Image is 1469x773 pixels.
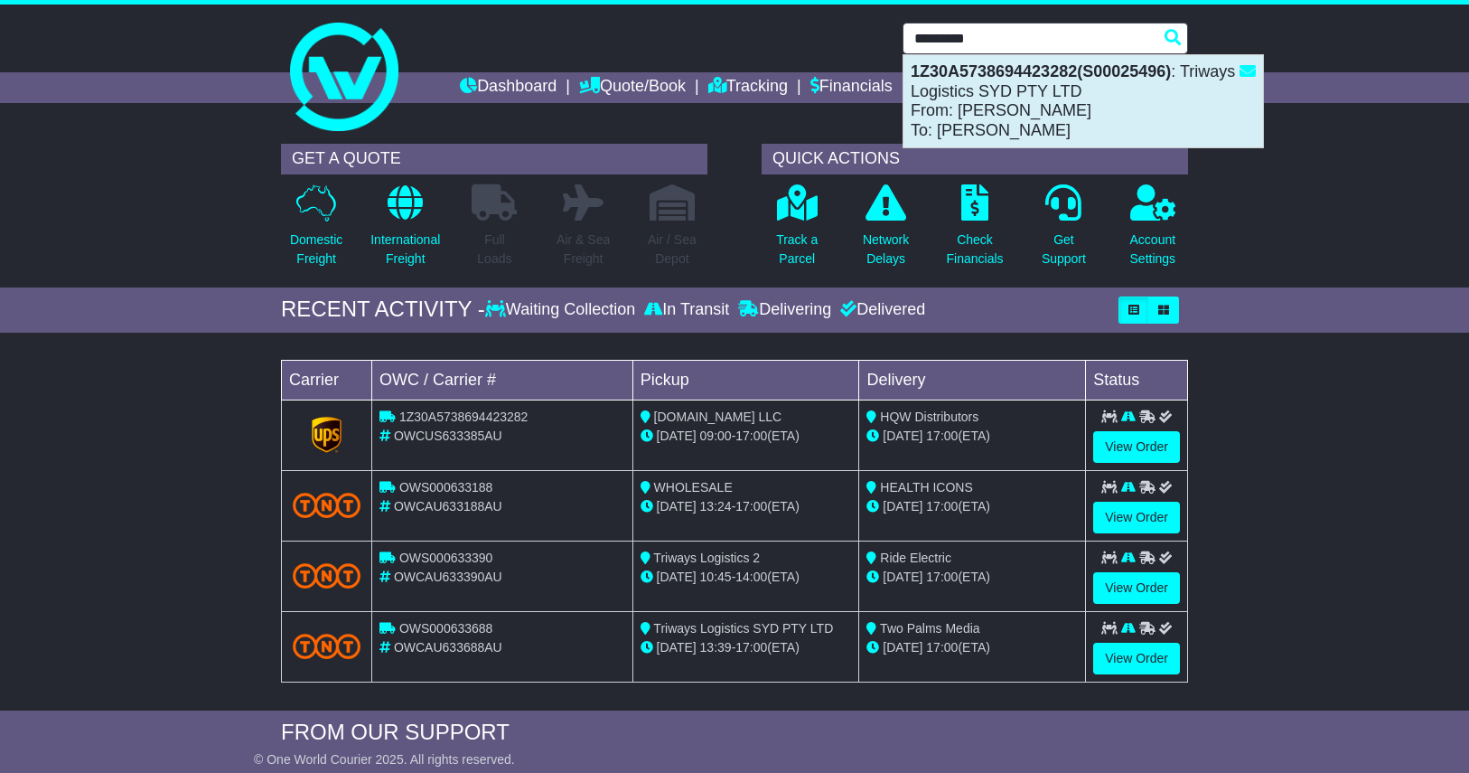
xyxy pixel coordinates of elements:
[734,300,836,320] div: Delivering
[735,640,767,655] span: 17:00
[653,621,833,636] span: Triways Logistics SYD PTY LTD
[947,231,1004,269] p: Check Financials
[883,570,922,584] span: [DATE]
[700,499,732,514] span: 13:24
[866,427,1078,446] div: (ETA)
[657,429,697,443] span: [DATE]
[926,640,958,655] span: 17:00
[293,493,360,517] img: TNT_Domestic.png
[776,231,818,269] p: Track a Parcel
[641,638,852,657] div: - (ETA)
[836,300,925,320] div: Delivered
[1129,184,1177,278] a: AccountSettings
[460,72,557,103] a: Dashboard
[735,499,767,514] span: 17:00
[1041,184,1087,278] a: GetSupport
[281,720,1188,746] div: FROM OUR SUPPORT
[762,144,1188,174] div: QUICK ACTIONS
[485,300,640,320] div: Waiting Collection
[866,568,1078,587] div: (ETA)
[1093,572,1180,604] a: View Order
[859,360,1086,400] td: Delivery
[735,429,767,443] span: 17:00
[641,497,852,516] div: - (ETA)
[926,499,958,514] span: 17:00
[880,551,951,565] span: Ride Electric
[640,300,734,320] div: In Transit
[880,410,978,424] span: HQW Distributors
[653,551,760,565] span: Triways Logistics 2
[866,638,1078,657] div: (ETA)
[290,231,342,269] p: Domestic Freight
[880,621,979,636] span: Two Palms Media
[293,634,360,658] img: TNT_Domestic.png
[700,570,732,584] span: 10:45
[700,640,732,655] span: 13:39
[657,499,697,514] span: [DATE]
[289,184,343,278] a: DomesticFreight
[810,72,893,103] a: Financials
[911,62,1171,80] strong: 1Z30A5738694423282(S00025496)
[399,410,528,424] span: 1Z30A5738694423282
[926,570,958,584] span: 17:00
[472,231,517,269] p: Full Loads
[883,499,922,514] span: [DATE]
[312,417,342,453] img: GetCarrierServiceLogo
[394,640,502,655] span: OWCAU633688AU
[735,570,767,584] span: 14:00
[926,429,958,443] span: 17:00
[370,231,440,269] p: International Freight
[708,72,788,103] a: Tracking
[1042,231,1086,269] p: Get Support
[775,184,819,278] a: Track aParcel
[281,297,485,323] div: RECENT ACTIVITY -
[1130,231,1176,269] p: Account Settings
[883,429,922,443] span: [DATE]
[394,429,502,443] span: OWCUS633385AU
[293,563,360,588] img: TNT_Domestic.png
[579,72,686,103] a: Quote/Book
[654,410,782,424] span: [DOMAIN_NAME] LLC
[632,360,859,400] td: Pickup
[1086,360,1188,400] td: Status
[399,621,493,636] span: OWS000633688
[648,231,697,269] p: Air / Sea Depot
[254,752,515,767] span: © One World Courier 2025. All rights reserved.
[641,568,852,587] div: - (ETA)
[657,640,697,655] span: [DATE]
[866,497,1078,516] div: (ETA)
[862,184,910,278] a: NetworkDelays
[880,480,972,495] span: HEALTH ICONS
[903,55,1263,147] div: : Triways Logistics SYD PTY LTD From: [PERSON_NAME] To: [PERSON_NAME]
[282,360,372,400] td: Carrier
[281,144,707,174] div: GET A QUOTE
[946,184,1005,278] a: CheckFinancials
[394,499,502,514] span: OWCAU633188AU
[372,360,633,400] td: OWC / Carrier #
[370,184,441,278] a: InternationalFreight
[557,231,610,269] p: Air & Sea Freight
[1093,643,1180,674] a: View Order
[863,231,909,269] p: Network Delays
[399,480,493,495] span: OWS000633188
[1093,431,1180,463] a: View Order
[654,480,733,495] span: WHOLESALE
[394,570,502,584] span: OWCAU633390AU
[399,551,493,565] span: OWS000633390
[641,427,852,446] div: - (ETA)
[883,640,922,655] span: [DATE]
[1093,502,1180,533] a: View Order
[657,570,697,584] span: [DATE]
[700,429,732,443] span: 09:00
